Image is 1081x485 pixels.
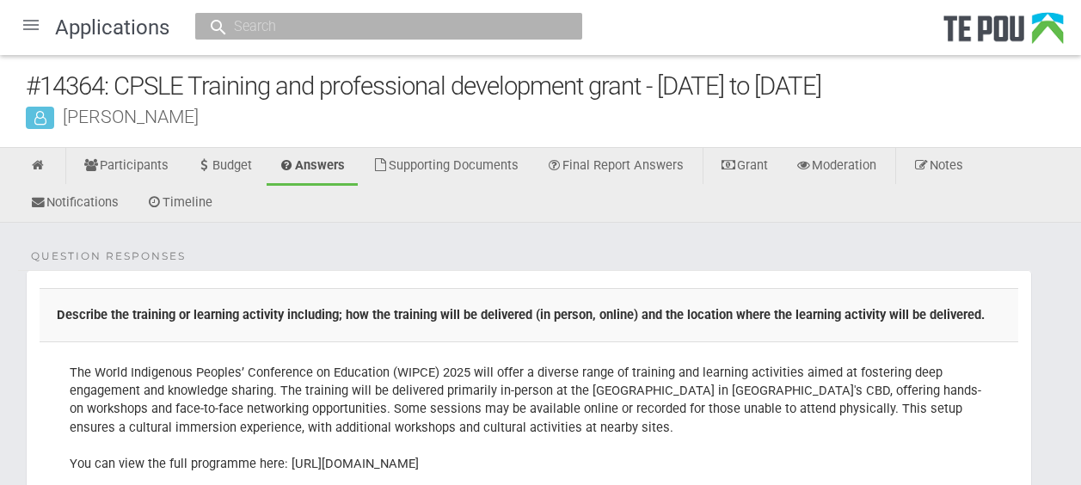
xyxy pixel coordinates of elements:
[183,148,265,186] a: Budget
[31,249,186,264] span: Question Responses
[71,148,181,186] a: Participants
[708,148,781,186] a: Grant
[57,307,985,322] b: Describe the training or learning activity including; how the training will be delivered (in pers...
[359,148,531,186] a: Supporting Documents
[229,17,531,35] input: Search
[26,68,1081,105] div: #14364: CPSLE Training and professional development grant - [DATE] to [DATE]
[26,107,1081,126] div: [PERSON_NAME]
[533,148,697,186] a: Final Report Answers
[17,185,132,223] a: Notifications
[900,148,976,186] a: Notes
[133,185,225,223] a: Timeline
[267,148,359,186] a: Answers
[783,148,889,186] a: Moderation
